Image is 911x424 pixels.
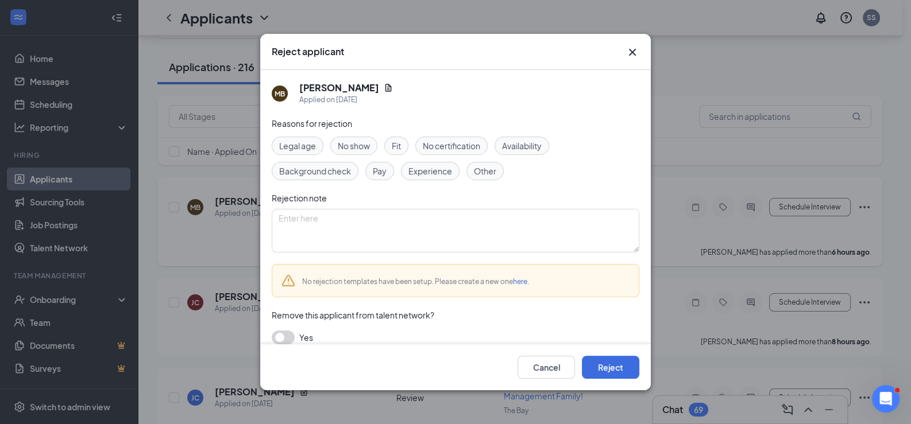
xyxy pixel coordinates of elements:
[513,277,527,286] a: here
[373,165,387,177] span: Pay
[272,118,352,129] span: Reasons for rejection
[272,310,434,320] span: Remove this applicant from talent network?
[299,330,313,344] span: Yes
[626,45,639,59] button: Close
[281,274,295,287] svg: Warning
[518,356,575,379] button: Cancel
[302,277,529,286] span: No rejection templates have been setup. Please create a new one .
[279,139,316,152] span: Legal age
[299,94,393,106] div: Applied on [DATE]
[582,356,639,379] button: Reject
[626,45,639,59] svg: Cross
[474,165,496,177] span: Other
[338,139,370,152] span: No show
[279,165,351,177] span: Background check
[299,81,379,94] h5: [PERSON_NAME]
[392,139,401,152] span: Fit
[408,165,452,177] span: Experience
[872,385,900,413] iframe: Intercom live chat
[423,139,480,152] span: No certification
[384,83,393,92] svg: Document
[502,139,542,152] span: Availability
[275,89,285,99] div: MB
[272,45,344,58] h3: Reject applicant
[272,193,327,203] span: Rejection note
